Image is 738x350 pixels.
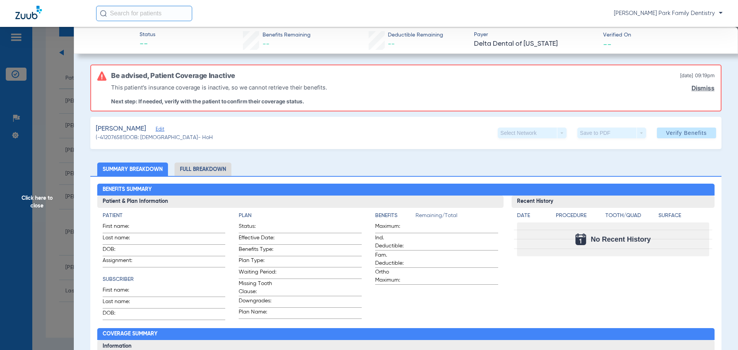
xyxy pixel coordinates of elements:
h4: Tooth/Quad [605,212,656,220]
h2: Benefits Summary [97,184,715,196]
span: Plan Name: [239,308,276,318]
span: [PERSON_NAME] Park Family Dentistry [614,10,723,17]
span: Effective Date: [239,234,276,244]
span: Benefits Remaining [263,31,311,39]
img: Zuub Logo [15,6,42,19]
h2: Coverage Summary [97,328,715,340]
li: Summary Breakdown [97,163,168,176]
h3: Recent History [512,196,715,208]
span: -- [263,41,269,48]
span: Remaining/Total [416,212,498,222]
span: Deductible Remaining [388,31,443,39]
span: DOB: [103,245,140,256]
input: Search for patients [96,6,192,21]
span: Payer [474,31,597,39]
span: Status [140,31,155,39]
span: First name: [103,222,140,233]
app-breakdown-title: Benefits [375,212,416,222]
span: No Recent History [591,236,651,243]
app-breakdown-title: Procedure [556,212,603,222]
img: Search Icon [100,10,107,17]
app-breakdown-title: Surface [658,212,709,222]
p: Next step: If needed, verify with the patient to confirm their coverage status. [111,98,327,105]
app-breakdown-title: Date [517,212,549,222]
span: -- [388,41,395,48]
span: Edit [156,126,163,134]
span: Verify Benefits [666,130,707,136]
span: [PERSON_NAME] [96,124,146,134]
span: Last name: [103,234,140,244]
span: Waiting Period: [239,268,276,279]
li: Full Breakdown [175,163,231,176]
span: Ortho Maximum: [375,268,413,284]
span: Missing Tooth Clause: [239,280,276,296]
span: Status: [239,222,276,233]
span: Assignment: [103,257,140,267]
span: Fam. Deductible: [375,251,413,267]
h4: Surface [658,212,709,220]
h6: Be advised, Patient Coverage Inactive [111,71,235,80]
img: Calendar [575,234,586,245]
button: Verify Benefits [657,128,716,138]
span: First name: [103,286,140,297]
h4: Date [517,212,549,220]
span: Maximum: [375,222,413,233]
span: Ind. Deductible: [375,234,413,250]
span: -- [140,39,155,50]
span: Downgrades: [239,297,276,307]
app-breakdown-title: Tooth/Quad [605,212,656,222]
span: Last name: [103,298,140,308]
h4: Patient [103,212,226,220]
h4: Plan [239,212,362,220]
a: Dismiss [691,85,715,92]
span: Delta Dental of [US_STATE] [474,39,597,49]
h4: Procedure [556,212,603,220]
h4: Subscriber [103,275,226,284]
span: [DATE] 09:19PM [680,71,715,80]
span: (-412076581) DOB: [DEMOGRAPHIC_DATA] - HoH [96,134,213,142]
h4: Benefits [375,212,416,220]
span: Plan Type: [239,257,276,267]
h3: Patient & Plan Information [97,196,504,208]
img: error-icon [97,71,106,81]
span: Benefits Type: [239,245,276,256]
span: DOB: [103,309,140,320]
p: This patient’s insurance coverage is inactive, so we cannot retrieve their benefits. [111,83,327,92]
span: -- [603,40,612,48]
span: Verified On [603,31,726,39]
